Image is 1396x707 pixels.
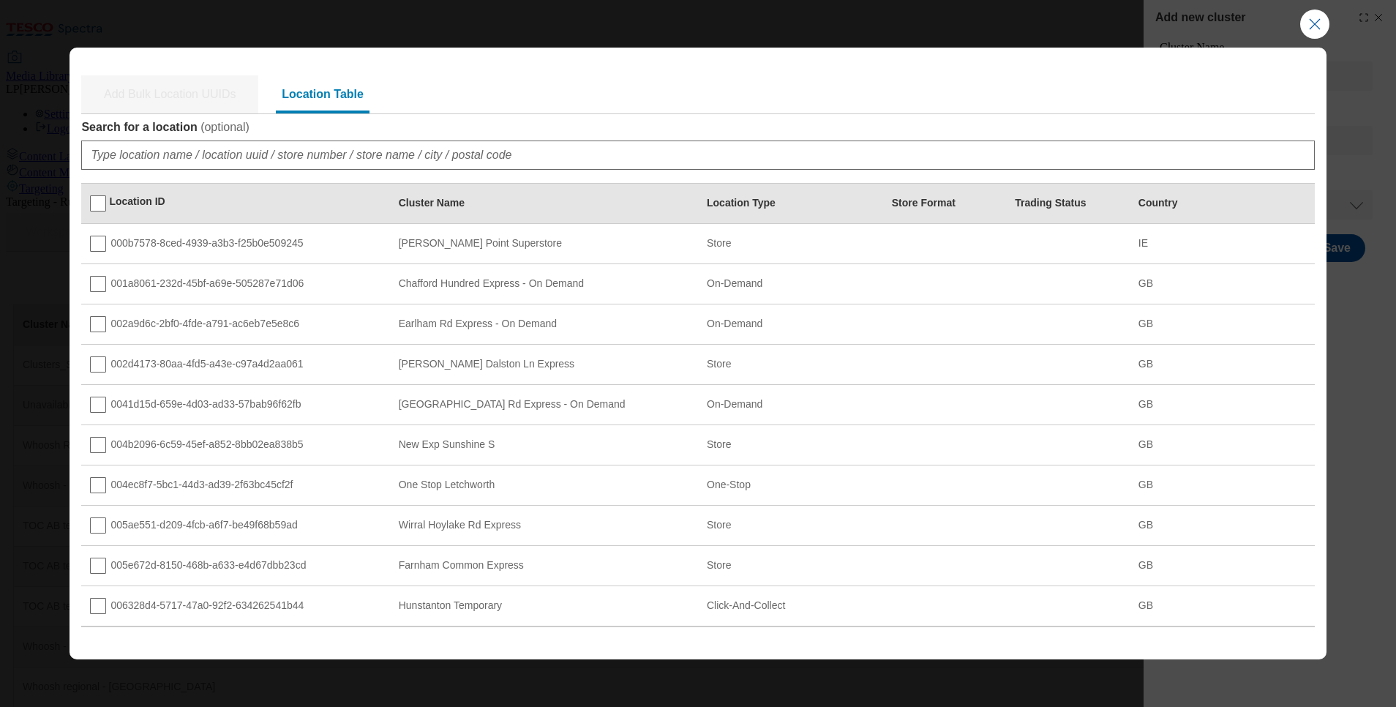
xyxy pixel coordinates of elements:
nav: Pagination Section [81,626,1314,669]
div: GB [1138,358,1306,371]
div: [GEOGRAPHIC_DATA] Rd Express - On Demand [399,398,689,411]
div: Wirral Hoylake Rd Express [399,519,689,532]
div: Cluster Name [399,197,465,210]
div: GB [1138,398,1306,411]
input: Type location name / location uuid / store number / store name / city / postal code [81,141,1314,170]
div: Store [707,438,874,452]
div: Location ID [109,195,165,212]
button: Close Modal [1300,10,1329,39]
div: IE [1138,237,1306,250]
div: GB [1138,479,1306,492]
div: Location Type [707,197,776,210]
div: Store [707,559,874,572]
div: Chafford Hundred Express - On Demand [399,277,689,291]
div: GB [1138,277,1306,291]
div: Trading Status [1015,197,1086,210]
div: Hunstanton Temporary [399,599,689,613]
div: GB [1138,559,1306,572]
label: Search for a location [81,120,1314,135]
div: Modal [70,48,1326,659]
div: GB [1138,599,1306,613]
div: New Exp Sunshine S [399,438,689,452]
div: 002a9d6c-2bf0-4fde-a791-ac6eb7e5e8c6 [90,316,380,332]
div: Store Format [892,197,956,210]
div: Store [707,237,874,250]
span: Location Table [282,88,364,100]
div: 005ae551-d209-4fcb-a6f7-be49f68b59ad [90,517,380,534]
div: GB [1138,438,1306,452]
div: GB [1138,519,1306,532]
div: Earlham Rd Express - On Demand [399,318,689,331]
div: Store [707,519,874,532]
div: [PERSON_NAME] Dalston Ln Express [399,358,689,371]
span: ( optional ) [200,121,249,133]
div: 006328d4-5717-47a0-92f2-634262541b44 [90,598,380,614]
div: Country [1138,197,1178,210]
div: 004ec8f7-5bc1-44d3-ad39-2f63bc45cf2f [90,477,380,493]
div: One-Stop [707,479,874,492]
div: Farnham Common Express [399,559,689,572]
div: 005e672d-8150-468b-a633-e4d67dbb23cd [90,558,380,574]
div: One Stop Letchworth [399,479,689,492]
div: Store [707,358,874,371]
div: 000b7578-8ced-4939-a3b3-f25b0e509245 [90,236,380,252]
div: 004b2096-6c59-45ef-a852-8bb02ea838b5 [90,437,380,453]
div: On-Demand [707,277,874,291]
div: On-Demand [707,318,874,331]
div: Click-And-Collect [707,599,874,613]
div: 001a8061-232d-45bf-a69e-505287e71d06 [90,276,380,292]
div: 0041d15d-659e-4d03-ad33-57bab96f62fb [90,397,380,413]
div: GB [1138,318,1306,331]
div: On-Demand [707,398,874,411]
div: [PERSON_NAME] Point Superstore [399,237,689,250]
div: 002d4173-80aa-4fd5-a43e-c97a4d2aa061 [90,356,380,373]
